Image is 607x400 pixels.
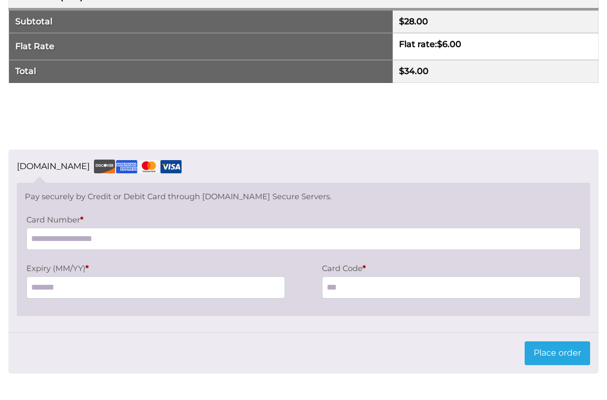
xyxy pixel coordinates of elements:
[9,33,393,60] th: Flat Rate
[26,212,581,228] label: Card Number
[160,160,182,173] img: visa
[399,16,428,26] bdi: 28.00
[399,66,429,76] bdi: 34.00
[9,60,393,83] th: Total
[116,160,137,173] img: amex
[399,16,404,26] span: $
[26,261,286,276] label: Expiry (MM/YY)
[17,158,182,175] label: [DOMAIN_NAME]
[25,191,583,202] p: Pay securely by Credit or Debit Card through [DOMAIN_NAME] Secure Servers.
[437,39,461,49] bdi: 6.00
[322,261,581,276] label: Card Code
[525,341,590,366] button: Place order
[399,39,461,49] label: Flat rate:
[437,39,442,49] span: $
[399,66,404,76] span: $
[94,160,115,173] img: discover
[8,96,169,137] iframe: reCAPTCHA
[9,10,393,33] th: Subtotal
[138,160,159,173] img: mastercard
